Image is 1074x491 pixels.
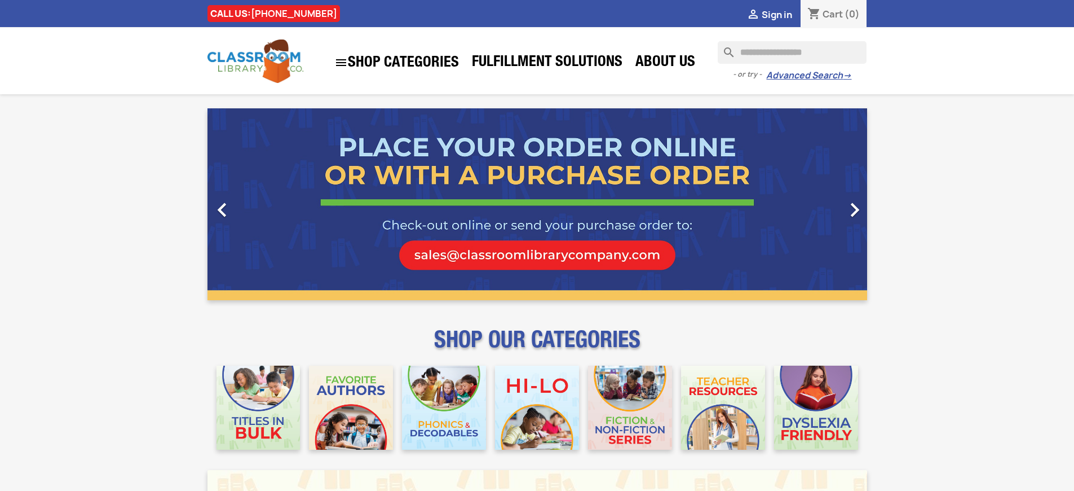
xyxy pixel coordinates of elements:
span: Cart [823,8,843,20]
img: CLC_Favorite_Authors_Mobile.jpg [309,366,393,450]
span: → [843,70,851,81]
img: CLC_HiLo_Mobile.jpg [495,366,579,450]
i:  [208,196,236,224]
span: - or try - [733,69,766,80]
img: CLC_Phonics_And_Decodables_Mobile.jpg [402,366,486,450]
a: Fulfillment Solutions [466,52,628,74]
img: CLC_Dyslexia_Mobile.jpg [774,366,858,450]
i: shopping_cart [807,8,821,21]
a: [PHONE_NUMBER] [251,7,337,20]
i:  [334,56,348,69]
a: SHOP CATEGORIES [329,50,465,75]
img: Classroom Library Company [207,40,303,83]
a: Advanced Search→ [766,70,851,81]
i:  [841,196,869,224]
a: Previous [207,108,307,300]
img: CLC_Teacher_Resources_Mobile.jpg [681,366,765,450]
a: About Us [630,52,701,74]
span: Sign in [762,8,792,21]
img: CLC_Bulk_Mobile.jpg [216,366,300,450]
p: SHOP OUR CATEGORIES [207,336,867,357]
i:  [746,8,760,22]
i: search [718,41,731,55]
span: (0) [845,8,860,20]
a:  Sign in [746,8,792,21]
img: CLC_Fiction_Nonfiction_Mobile.jpg [588,366,672,450]
a: Next [768,108,867,300]
input: Search [718,41,867,64]
ul: Carousel container [207,108,867,300]
div: CALL US: [207,5,340,22]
